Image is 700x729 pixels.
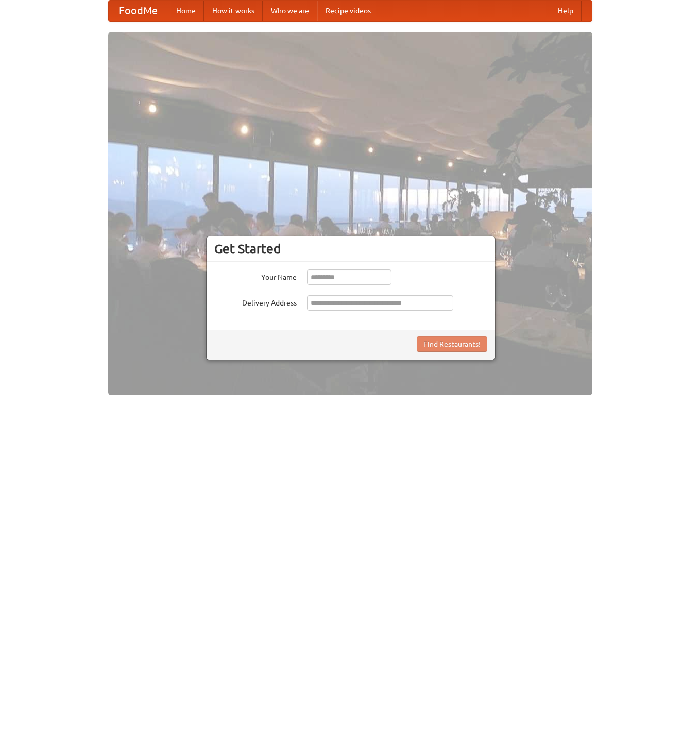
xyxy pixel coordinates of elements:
[417,336,487,352] button: Find Restaurants!
[109,1,168,21] a: FoodMe
[263,1,317,21] a: Who we are
[214,295,297,308] label: Delivery Address
[317,1,379,21] a: Recipe videos
[168,1,204,21] a: Home
[214,241,487,257] h3: Get Started
[550,1,582,21] a: Help
[204,1,263,21] a: How it works
[214,269,297,282] label: Your Name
